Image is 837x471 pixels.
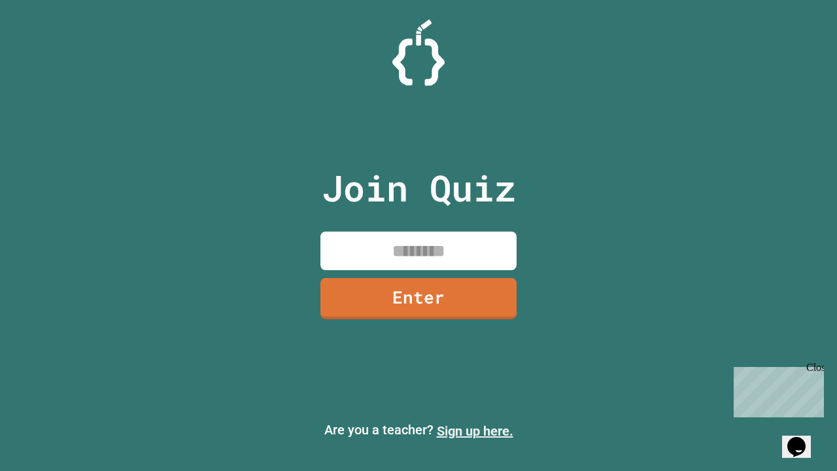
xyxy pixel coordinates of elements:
a: Sign up here. [437,423,513,439]
p: Are you a teacher? [10,420,827,441]
iframe: chat widget [782,419,824,458]
iframe: chat widget [728,362,824,417]
p: Join Quiz [322,161,516,215]
img: Logo.svg [392,20,445,86]
a: Enter [320,278,517,319]
div: Chat with us now!Close [5,5,90,83]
